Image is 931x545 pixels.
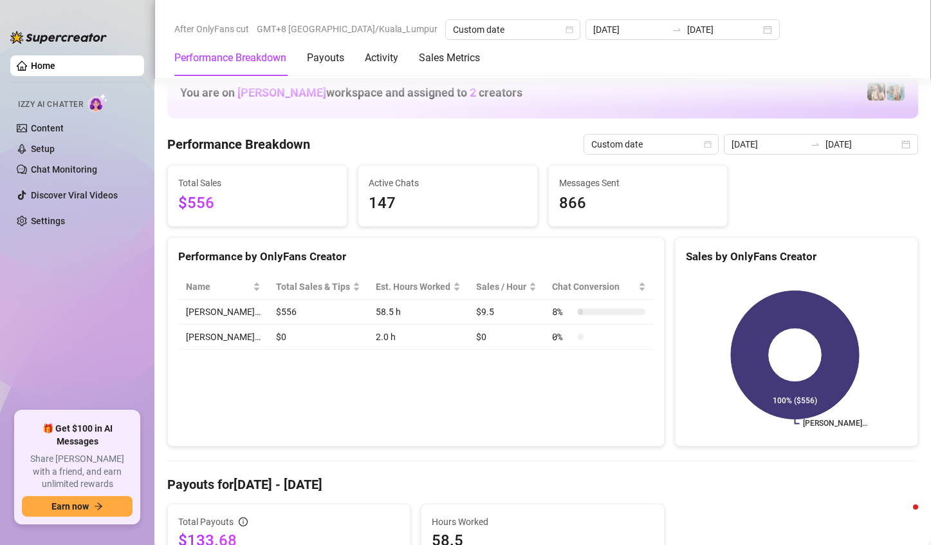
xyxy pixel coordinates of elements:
[268,274,368,300] th: Total Sales & Tips
[31,144,55,154] a: Setup
[810,139,820,149] span: to
[419,50,480,66] div: Sales Metrics
[88,93,108,112] img: AI Chatter
[468,325,544,350] td: $0
[476,280,526,294] span: Sales / Hour
[268,325,368,350] td: $0
[22,423,133,448] span: 🎁 Get $100 in AI Messages
[810,139,820,149] span: swap-right
[468,274,544,300] th: Sales / Hour
[167,475,918,493] h4: Payouts for [DATE] - [DATE]
[672,24,682,35] span: to
[687,23,760,37] input: End date
[31,123,64,133] a: Content
[368,325,468,350] td: 2.0 h
[867,82,885,100] img: Cindy
[470,86,476,99] span: 2
[672,24,682,35] span: swap-right
[368,300,468,325] td: 58.5 h
[22,496,133,517] button: Earn nowarrow-right
[559,176,717,190] span: Messages Sent
[276,280,350,294] span: Total Sales & Tips
[180,86,522,100] h1: You are on workspace and assigned to creators
[178,176,336,190] span: Total Sales
[552,280,635,294] span: Chat Conversion
[178,515,234,529] span: Total Payouts
[31,190,118,200] a: Discover Viral Videos
[887,501,918,532] iframe: Intercom live chat
[174,19,249,39] span: After OnlyFans cut
[186,280,250,294] span: Name
[51,501,89,512] span: Earn now
[10,31,107,44] img: logo-BBDzfeDw.svg
[468,300,544,325] td: $9.5
[31,61,55,71] a: Home
[268,300,368,325] td: $556
[239,517,248,526] span: info-circle
[369,191,527,216] span: 147
[178,274,268,300] th: Name
[825,137,899,151] input: End date
[178,300,268,325] td: [PERSON_NAME]…
[566,26,573,33] span: calendar
[178,325,268,350] td: [PERSON_NAME]…
[686,248,907,265] div: Sales by OnlyFans Creator
[704,140,712,148] span: calendar
[376,280,450,294] div: Est. Hours Worked
[552,330,573,344] span: 0 %
[559,191,717,216] span: 866
[552,305,573,319] span: 8 %
[593,23,667,37] input: Start date
[167,135,310,153] h4: Performance Breakdown
[887,82,905,100] img: Nina
[18,99,83,111] span: Izzy AI Chatter
[453,20,573,39] span: Custom date
[365,50,398,66] div: Activity
[22,453,133,491] span: Share [PERSON_NAME] with a friend, and earn unlimited rewards
[803,419,867,428] text: [PERSON_NAME]…
[544,274,653,300] th: Chat Conversion
[94,502,103,511] span: arrow-right
[178,191,336,216] span: $556
[732,137,805,151] input: Start date
[432,515,653,529] span: Hours Worked
[31,216,65,226] a: Settings
[257,19,438,39] span: GMT+8 [GEOGRAPHIC_DATA]/Kuala_Lumpur
[178,248,654,265] div: Performance by OnlyFans Creator
[31,164,97,175] a: Chat Monitoring
[174,50,286,66] div: Performance Breakdown
[591,135,711,154] span: Custom date
[237,86,326,99] span: [PERSON_NAME]
[369,176,527,190] span: Active Chats
[307,50,344,66] div: Payouts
